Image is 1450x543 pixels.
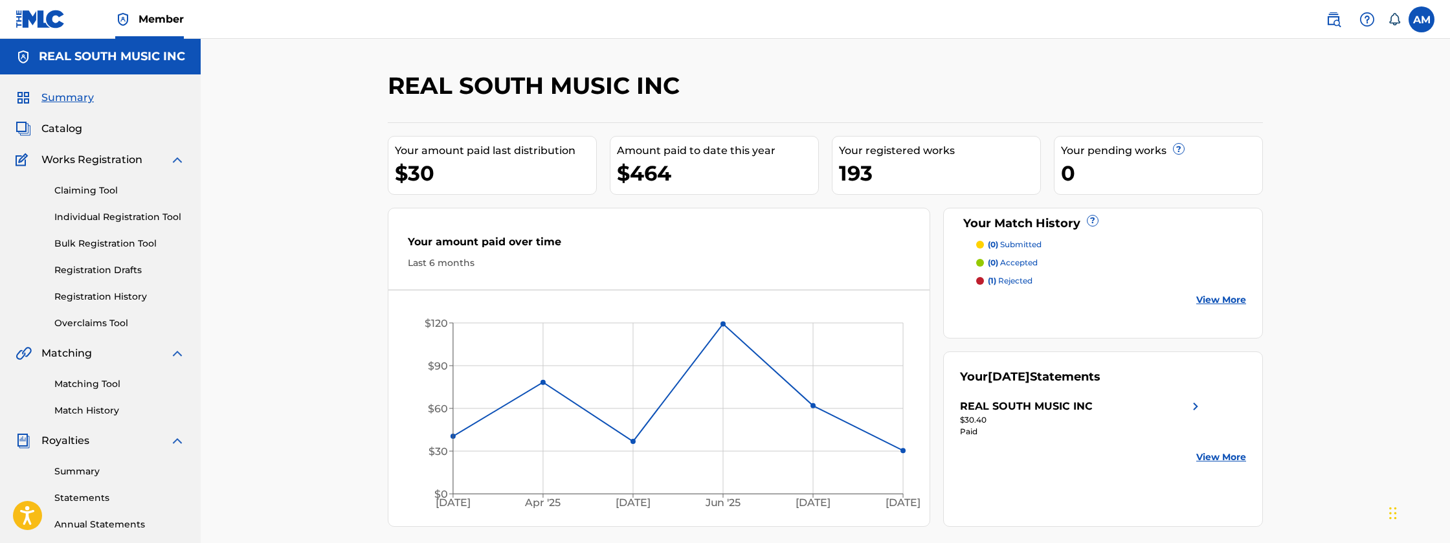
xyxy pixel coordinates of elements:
[617,159,818,188] div: $464
[976,275,1247,287] a: (1) rejected
[429,445,448,458] tspan: $30
[170,152,185,168] img: expand
[960,399,1093,414] div: REAL SOUTH MUSIC INC
[139,12,184,27] span: Member
[16,10,65,28] img: MLC Logo
[988,257,1038,269] p: accepted
[54,465,185,478] a: Summary
[428,360,448,372] tspan: $90
[960,215,1247,232] div: Your Match History
[988,370,1030,384] span: [DATE]
[617,143,818,159] div: Amount paid to date this year
[54,377,185,391] a: Matching Tool
[1087,216,1098,226] span: ?
[41,346,92,361] span: Matching
[1354,6,1380,32] div: Help
[428,403,448,415] tspan: $60
[54,518,185,531] a: Annual Statements
[988,239,1042,250] p: submitted
[839,159,1040,188] div: 193
[54,263,185,277] a: Registration Drafts
[408,234,910,256] div: Your amount paid over time
[1414,351,1450,455] iframe: Resource Center
[54,404,185,417] a: Match History
[960,426,1203,438] div: Paid
[54,290,185,304] a: Registration History
[976,257,1247,269] a: (0) accepted
[41,152,142,168] span: Works Registration
[705,497,741,509] tspan: Jun '25
[1174,144,1184,154] span: ?
[16,152,32,168] img: Works Registration
[388,71,686,100] h2: REAL SOUTH MUSIC INC
[54,237,185,250] a: Bulk Registration Tool
[1409,6,1434,32] div: User Menu
[988,258,998,267] span: (0)
[395,143,596,159] div: Your amount paid last distribution
[170,433,185,449] img: expand
[988,276,996,285] span: (1)
[839,143,1040,159] div: Your registered works
[425,317,448,329] tspan: $120
[54,491,185,505] a: Statements
[408,256,910,270] div: Last 6 months
[54,316,185,330] a: Overclaims Tool
[41,433,89,449] span: Royalties
[960,399,1203,438] a: REAL SOUTH MUSIC INCright chevron icon$30.40Paid
[525,497,561,509] tspan: Apr '25
[1188,399,1203,414] img: right chevron icon
[16,49,31,65] img: Accounts
[886,497,921,509] tspan: [DATE]
[1388,13,1401,26] div: Notifications
[16,90,31,105] img: Summary
[1061,159,1262,188] div: 0
[41,121,82,137] span: Catalog
[960,368,1100,386] div: Your Statements
[976,239,1247,250] a: (0) submitted
[54,184,185,197] a: Claiming Tool
[1196,293,1246,307] a: View More
[434,488,448,500] tspan: $0
[41,90,94,105] span: Summary
[1359,12,1375,27] img: help
[16,433,31,449] img: Royalties
[16,346,32,361] img: Matching
[16,90,94,105] a: SummarySummary
[1385,481,1450,543] iframe: Chat Widget
[16,121,82,137] a: CatalogCatalog
[39,49,185,64] h5: REAL SOUTH MUSIC INC
[988,275,1032,287] p: rejected
[115,12,131,27] img: Top Rightsholder
[16,121,31,137] img: Catalog
[1061,143,1262,159] div: Your pending works
[1326,12,1341,27] img: search
[170,346,185,361] img: expand
[988,239,998,249] span: (0)
[616,497,651,509] tspan: [DATE]
[395,159,596,188] div: $30
[1321,6,1346,32] a: Public Search
[1389,494,1397,533] div: Drag
[960,414,1203,426] div: $30.40
[54,210,185,224] a: Individual Registration Tool
[796,497,831,509] tspan: [DATE]
[1196,450,1246,464] a: View More
[436,497,471,509] tspan: [DATE]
